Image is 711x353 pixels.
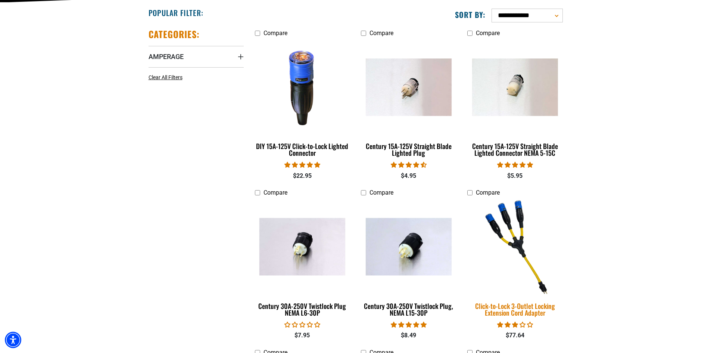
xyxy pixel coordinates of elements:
[255,303,350,316] div: Century 30A-250V Twistlock Plug NEMA L6-30P
[149,28,200,40] h2: Categories:
[468,58,562,116] img: Century 15A-125V Straight Blade Lighted Connector NEMA 5-15C
[476,30,500,37] span: Compare
[149,52,184,61] span: Amperage
[497,321,533,328] span: 3.00 stars
[361,331,456,340] div: $8.49
[284,161,320,168] span: 4.84 stars
[391,161,427,168] span: 4.38 stars
[467,143,562,156] div: Century 15A-125V Straight Blade Lighted Connector NEMA 5-15C
[455,10,486,19] label: Sort by:
[263,30,287,37] span: Compare
[467,171,562,180] div: $5.95
[467,331,562,340] div: $77.64
[255,200,350,321] a: Century 30A-250V Twistlock Plug NEMA L6-30P Century 30A-250V Twistlock Plug NEMA L6-30P
[255,331,350,340] div: $7.95
[362,218,456,276] img: Century 30A-250V Twistlock Plug, NEMA L15-30P
[369,189,393,196] span: Compare
[149,74,185,81] a: Clear All Filters
[149,46,244,67] summary: Amperage
[369,30,393,37] span: Compare
[467,40,562,161] a: Century 15A-125V Straight Blade Lighted Connector NEMA 5-15C Century 15A-125V Straight Blade Ligh...
[362,58,456,116] img: Century 15A-125V Straight Blade Lighted Plug
[361,40,456,161] a: Century 15A-125V Straight Blade Lighted Plug Century 15A-125V Straight Blade Lighted Plug
[361,171,456,180] div: $4.95
[361,200,456,321] a: Century 30A-250V Twistlock Plug, NEMA L15-30P Century 30A-250V Twistlock Plug, NEMA L15-30P
[263,189,287,196] span: Compare
[5,332,21,348] div: Accessibility Menu
[391,321,427,328] span: 5.00 stars
[255,143,350,156] div: DIY 15A-125V Click-to-Lock Lighted Connector
[463,199,567,295] img: Click-to-Lock 3-Outlet Locking Extension Cord Adapter
[361,303,456,316] div: Century 30A-250V Twistlock Plug, NEMA L15-30P
[476,189,500,196] span: Compare
[467,200,562,321] a: Click-to-Lock 3-Outlet Locking Extension Cord Adapter Click-to-Lock 3-Outlet Locking Extension Co...
[255,44,349,130] img: DIY 15A-125V Click-to-Lock Lighted Connector
[149,74,183,80] span: Clear All Filters
[467,303,562,316] div: Click-to-Lock 3-Outlet Locking Extension Cord Adapter
[255,40,350,161] a: DIY 15A-125V Click-to-Lock Lighted Connector DIY 15A-125V Click-to-Lock Lighted Connector
[284,321,320,328] span: 0.00 stars
[149,8,203,18] h2: Popular Filter:
[361,143,456,156] div: Century 15A-125V Straight Blade Lighted Plug
[255,171,350,180] div: $22.95
[497,161,533,168] span: 5.00 stars
[255,218,349,276] img: Century 30A-250V Twistlock Plug NEMA L6-30P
